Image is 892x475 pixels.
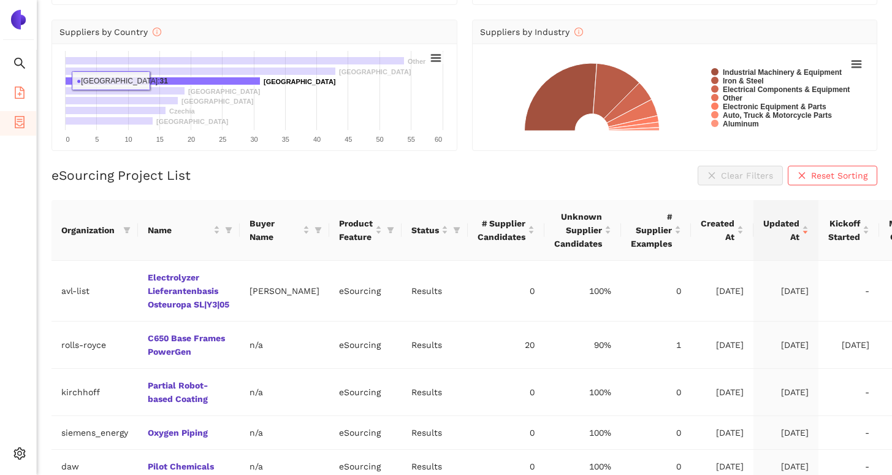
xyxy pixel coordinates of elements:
th: this column's title is Created At,this column is sortable [691,200,753,261]
td: eSourcing [329,322,402,369]
span: filter [314,226,322,234]
span: Suppliers by Industry [480,27,583,37]
text: Electronic Equipment & Parts [723,102,826,111]
text: 20 [188,136,195,143]
span: # Supplier Examples [631,210,672,250]
td: n/a [240,369,329,416]
span: filter [451,221,463,239]
td: Results [402,322,468,369]
span: filter [453,226,460,234]
span: filter [223,221,235,239]
th: this column's title is # Supplier Candidates,this column is sortable [468,200,544,261]
h2: eSourcing Project List [51,166,191,184]
span: filter [384,214,397,246]
text: 0 [66,136,69,143]
td: 0 [621,369,691,416]
td: 100% [544,261,621,322]
text: 50 [376,136,383,143]
td: 20 [468,322,544,369]
td: Results [402,416,468,450]
text: 25 [219,136,226,143]
td: n/a [240,322,329,369]
span: # Supplier Candidates [478,217,525,244]
td: [DATE] [753,369,818,416]
td: - [818,261,879,322]
span: filter [312,214,324,246]
text: 55 [408,136,415,143]
td: 100% [544,416,621,450]
td: - [818,416,879,450]
img: Logo [9,10,28,29]
td: siemens_energy [51,416,138,450]
text: Other [408,58,426,65]
td: 0 [468,416,544,450]
text: 60 [435,136,442,143]
span: container [13,112,26,136]
text: [GEOGRAPHIC_DATA] [188,88,261,95]
span: filter [121,221,133,239]
span: file-add [13,82,26,107]
th: this column's title is Unknown Supplier Candidates,this column is sortable [544,200,621,261]
text: [GEOGRAPHIC_DATA] [339,68,411,75]
span: close [798,171,806,181]
td: [DATE] [753,416,818,450]
th: this column's title is Buyer Name,this column is sortable [240,200,329,261]
td: eSourcing [329,369,402,416]
th: this column's title is Status,this column is sortable [402,200,468,261]
td: kirchhoff [51,369,138,416]
td: [DATE] [753,322,818,369]
span: info-circle [153,28,161,36]
span: Unknown Supplier Candidates [554,210,602,250]
td: 1 [621,322,691,369]
td: [DATE] [691,416,753,450]
td: eSourcing [329,416,402,450]
button: closeClear Filters [698,166,783,185]
span: Status [411,223,439,237]
text: [GEOGRAPHIC_DATA] [181,98,254,105]
th: this column's title is Name,this column is sortable [138,200,240,261]
text: Aluminum [723,120,759,128]
span: Product Feature [339,217,373,244]
td: - [818,369,879,416]
text: Auto, Truck & Motorcycle Parts [723,111,832,120]
td: [DATE] [818,322,879,369]
span: filter [225,226,232,234]
td: Results [402,261,468,322]
text: Czechia [169,107,195,115]
td: n/a [240,416,329,450]
span: setting [13,443,26,468]
td: 0 [468,261,544,322]
text: [GEOGRAPHIC_DATA] [264,78,336,85]
text: 35 [282,136,289,143]
td: 90% [544,322,621,369]
text: Electrical Components & Equipment [723,85,850,94]
td: [DATE] [691,261,753,322]
th: this column's title is # Supplier Examples,this column is sortable [621,200,691,261]
td: 0 [621,416,691,450]
td: eSourcing [329,261,402,322]
span: Kickoff Started [828,217,860,244]
td: 100% [544,369,621,416]
text: 5 [95,136,99,143]
td: rolls-royce [51,322,138,369]
text: 15 [156,136,164,143]
td: avl-list [51,261,138,322]
span: filter [387,226,394,234]
td: [DATE] [691,322,753,369]
span: Reset Sorting [811,169,867,182]
td: 0 [621,261,691,322]
span: search [13,53,26,77]
td: [DATE] [691,369,753,416]
text: [GEOGRAPHIC_DATA] [156,118,229,125]
text: 10 [124,136,132,143]
span: filter [123,226,131,234]
span: Updated At [763,217,799,244]
td: Results [402,369,468,416]
text: Industrial Machinery & Equipment [723,68,842,77]
td: [PERSON_NAME] [240,261,329,322]
span: Name [148,223,211,237]
td: 0 [468,369,544,416]
th: this column's title is Kickoff Started,this column is sortable [818,200,879,261]
text: 40 [313,136,321,143]
text: Other [723,94,742,102]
